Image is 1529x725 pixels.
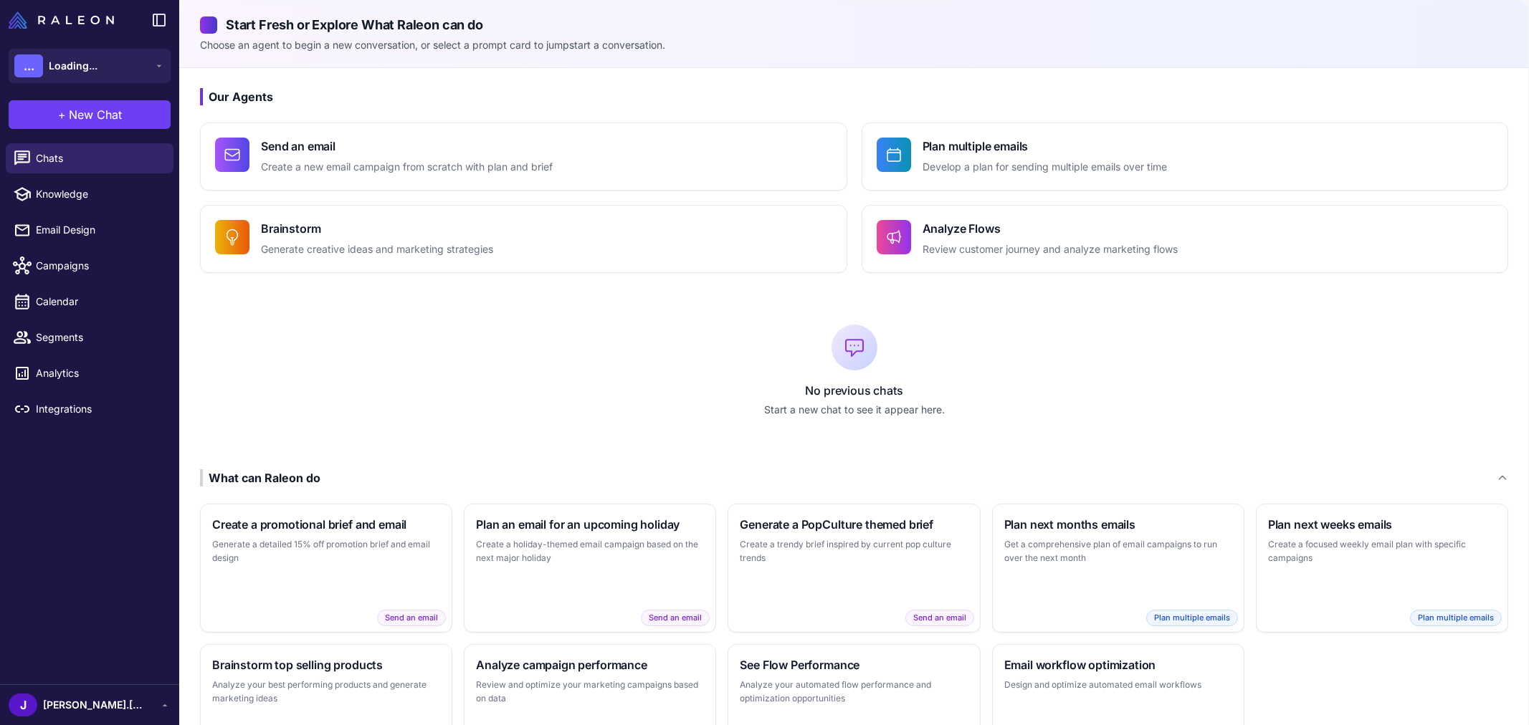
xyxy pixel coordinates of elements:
[905,610,974,626] span: Send an email
[1410,610,1502,626] span: Plan multiple emails
[641,610,710,626] span: Send an email
[476,656,704,673] h3: Analyze campaign performance
[36,365,162,381] span: Analytics
[740,678,968,706] p: Analyze your automated flow performance and optimization opportunities
[740,537,968,565] p: Create a trendy brief inspired by current pop culture trends
[1004,656,1232,673] h3: Email workflow optimization
[261,159,553,176] p: Create a new email campaign from scratch with plan and brief
[1004,678,1232,692] p: Design and optimize automated email workflows
[36,258,162,274] span: Campaigns
[69,106,122,123] span: New Chat
[36,150,162,166] span: Chats
[200,37,1508,53] p: Choose an agent to begin a new conversation, or select a prompt card to jumpstart a conversation.
[200,504,452,633] button: Create a promotional brief and emailGenerate a detailed 15% off promotion brief and email designS...
[200,123,847,191] button: Send an emailCreate a new email campaign from scratch with plan and brief
[6,358,173,388] a: Analytics
[200,88,1508,105] h3: Our Agents
[740,516,968,533] h3: Generate a PopCulture themed brief
[1004,516,1232,533] h3: Plan next months emails
[212,678,440,706] p: Analyze your best performing products and generate marketing ideas
[200,402,1508,418] p: Start a new chat to see it appear here.
[6,322,173,352] a: Segments
[1256,504,1508,633] button: Plan next weeks emailsCreate a focused weekly email plan with specific campaignsPlan multiple emails
[261,241,493,258] p: Generate creative ideas and marketing strategies
[9,49,171,83] button: ...Loading...
[36,401,162,417] span: Integrations
[200,382,1508,399] p: No previous chats
[9,11,120,29] a: Raleon Logo
[6,394,173,424] a: Integrations
[377,610,446,626] span: Send an email
[14,54,43,77] div: ...
[9,693,37,716] div: J
[476,678,704,706] p: Review and optimize your marketing campaigns based on data
[200,15,1508,34] h2: Start Fresh or Explore What Raleon can do
[6,251,173,281] a: Campaigns
[261,220,493,237] h4: Brainstorm
[6,143,173,173] a: Chats
[923,220,1178,237] h4: Analyze Flows
[923,241,1178,258] p: Review customer journey and analyze marketing flows
[49,58,97,74] span: Loading...
[43,697,143,713] span: [PERSON_NAME].[PERSON_NAME]
[1004,537,1232,565] p: Get a comprehensive plan of email campaigns to run over the next month
[36,222,162,238] span: Email Design
[1268,516,1496,533] h3: Plan next weeks emails
[862,205,1509,273] button: Analyze FlowsReview customer journey and analyze marketing flows
[1268,537,1496,565] p: Create a focused weekly email plan with specific campaigns
[923,159,1167,176] p: Develop a plan for sending multiple emails over time
[476,516,704,533] h3: Plan an email for an upcoming holiday
[464,504,716,633] button: Plan an email for an upcoming holidayCreate a holiday-themed email campaign based on the next maj...
[36,330,162,345] span: Segments
[212,656,440,673] h3: Brainstorm top selling products
[992,504,1244,633] button: Plan next months emailsGet a comprehensive plan of email campaigns to run over the next monthPlan...
[9,100,171,129] button: +New Chat
[1146,610,1238,626] span: Plan multiple emails
[6,179,173,209] a: Knowledge
[200,205,847,273] button: BrainstormGenerate creative ideas and marketing strategies
[261,138,553,155] h4: Send an email
[6,287,173,317] a: Calendar
[200,469,320,486] div: What can Raleon do
[9,11,114,29] img: Raleon Logo
[862,123,1509,191] button: Plan multiple emailsDevelop a plan for sending multiple emails over time
[36,294,162,309] span: Calendar
[212,516,440,533] h3: Create a promotional brief and email
[476,537,704,565] p: Create a holiday-themed email campaign based on the next major holiday
[6,215,173,245] a: Email Design
[212,537,440,565] p: Generate a detailed 15% off promotion brief and email design
[923,138,1167,155] h4: Plan multiple emails
[728,504,980,633] button: Generate a PopCulture themed briefCreate a trendy brief inspired by current pop culture trendsSen...
[740,656,968,673] h3: See Flow Performance
[36,186,162,202] span: Knowledge
[58,106,66,123] span: +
